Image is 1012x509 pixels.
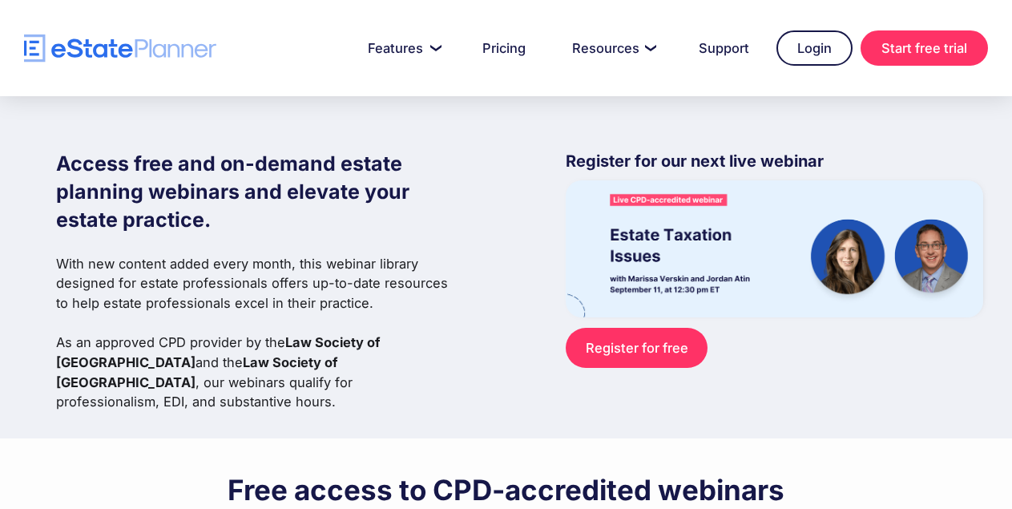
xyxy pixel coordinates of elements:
a: Login [776,30,853,66]
a: Pricing [463,32,545,64]
strong: Law Society of [GEOGRAPHIC_DATA] [56,334,381,370]
a: Features [349,32,455,64]
strong: Law Society of [GEOGRAPHIC_DATA] [56,354,338,390]
a: Resources [553,32,671,64]
p: Register for our next live webinar [566,150,983,180]
img: eState Academy webinar [566,180,983,317]
p: With new content added every month, this webinar library designed for estate professionals offers... [56,254,455,412]
a: Register for free [566,328,708,367]
h1: Access free and on-demand estate planning webinars and elevate your estate practice. [56,150,455,234]
h2: Free access to CPD-accredited webinars [228,472,784,507]
a: home [24,34,216,63]
a: Start free trial [861,30,988,66]
a: Support [679,32,768,64]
